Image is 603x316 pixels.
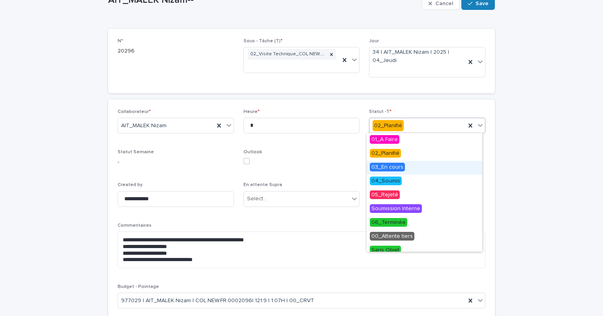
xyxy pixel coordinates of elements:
p: 20296 [118,47,234,55]
span: Statut -T [369,109,391,114]
span: N° [118,39,123,43]
div: Sans Objet [367,244,482,258]
span: Sous - Tâche (T) [243,39,283,43]
span: Jour [369,39,379,43]
span: Collaborateur [118,109,151,114]
div: 03_En cours [367,161,482,175]
span: 03_En cours [370,163,405,171]
span: Commentaires [118,223,152,228]
div: 01_A Faire [367,133,482,147]
span: Sans Objet [370,246,401,254]
div: 00_Attente tiers [367,230,482,244]
span: Heure [243,109,260,114]
div: 02_Visite Technique_COL.NEW.FR.0002096 [248,49,328,60]
span: Budget - Pointage [118,284,159,289]
div: 02_Planifié [367,147,482,161]
div: 02_Planifié [373,120,404,132]
span: Save [476,1,489,6]
span: En attente Supra [243,182,282,187]
span: 06_Terminée [370,218,407,227]
span: 05_Rejeté [370,190,400,199]
div: 05_Rejeté [367,188,482,202]
div: Select... [247,195,267,203]
span: 01_A Faire [370,135,399,144]
span: 977029 | AIT_MALEK Nizam | COL.NEW.FR.0002096| 121.9 | 1.07H | 00_CRVT [121,297,314,305]
span: 02_Planifié [370,149,401,158]
span: Statut Semaine [118,150,154,154]
span: Cancel [435,1,453,6]
span: Outlook [243,150,262,154]
span: 04_Soumis [370,177,402,185]
span: Soumission Interne [370,204,422,213]
p: - [118,158,234,166]
span: 34 | AIT_MALEK Nizam | 2025 | 04_Jeudi [373,48,463,65]
span: AIT_MALEK Nizam [121,122,167,130]
div: Soumission Interne [367,202,482,216]
span: Created by [118,182,142,187]
div: 06_Terminée [367,216,482,230]
span: 00_Attente tiers [370,232,414,241]
div: 04_Soumis [367,175,482,188]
